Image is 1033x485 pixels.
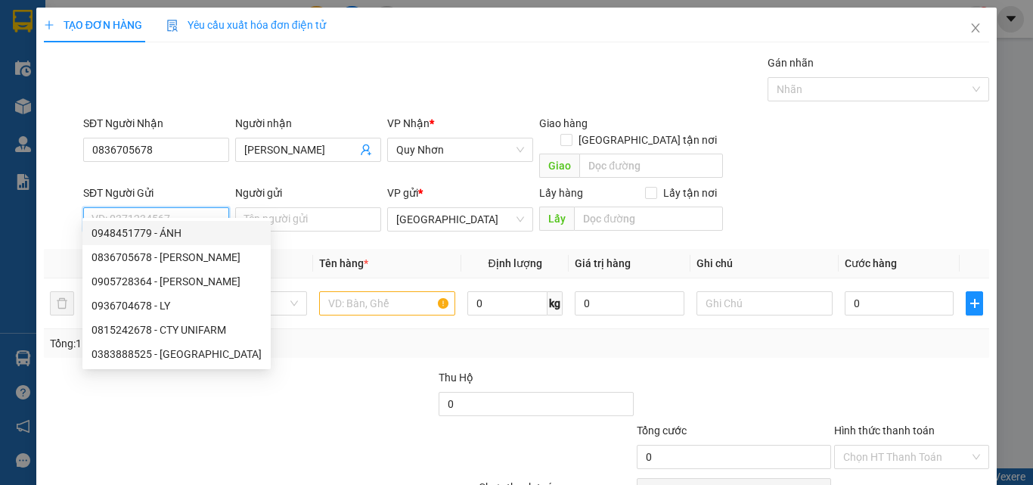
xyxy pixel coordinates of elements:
[969,22,982,34] span: close
[92,249,262,266] div: 0836705678 - [PERSON_NAME]
[690,249,839,278] th: Ghi chú
[50,291,74,316] button: delete
[82,221,271,245] div: 0948451779 - ÁNH
[82,342,271,366] div: 0383888525 - THANH TRÀ
[696,291,833,316] input: Ghi Chú
[13,65,166,86] div: 0973385670
[637,424,687,437] span: Tổng cước
[83,115,229,132] div: SĐT Người Nhận
[768,57,814,69] label: Gán nhãn
[488,257,541,269] span: Định lượng
[50,335,400,352] div: Tổng: 1
[92,346,262,362] div: 0383888525 - [GEOGRAPHIC_DATA]
[396,138,524,161] span: Quy Nhơn
[539,117,588,129] span: Giao hàng
[657,185,723,201] span: Lấy tận nơi
[44,19,142,31] span: TẠO ĐƠN HÀNG
[177,47,330,65] div: THẢO
[82,294,271,318] div: 0936704678 - LY
[539,187,583,199] span: Lấy hàng
[387,117,430,129] span: VP Nhận
[539,154,579,178] span: Giao
[177,13,213,29] span: Nhận:
[177,65,330,86] div: 0935072668
[11,95,169,113] div: 70.000
[13,47,166,65] div: HIỆP
[572,132,723,148] span: [GEOGRAPHIC_DATA] tận nơi
[177,13,330,47] div: [GEOGRAPHIC_DATA]
[966,291,983,316] button: plus
[235,185,381,201] div: Người gửi
[92,297,262,314] div: 0936704678 - LY
[166,20,178,32] img: icon
[845,257,897,269] span: Cước hàng
[954,8,997,50] button: Close
[575,257,631,269] span: Giá trị hàng
[396,208,524,231] span: Đà Lạt
[83,185,229,201] div: SĐT Người Gửi
[539,207,574,231] span: Lấy
[82,245,271,269] div: 0836705678 - MAI PHƯƠNG
[966,297,982,309] span: plus
[44,20,54,30] span: plus
[574,207,723,231] input: Dọc đường
[82,269,271,294] div: 0905728364 - KIM ANH
[13,13,166,47] div: [GEOGRAPHIC_DATA]
[11,97,35,113] span: CR :
[387,185,533,201] div: VP gửi
[360,144,372,156] span: user-add
[439,372,473,384] span: Thu Hộ
[166,19,326,31] span: Yêu cầu xuất hóa đơn điện tử
[319,257,368,269] span: Tên hàng
[579,154,723,178] input: Dọc đường
[92,322,262,338] div: 0815242678 - CTY UNIFARM
[319,291,455,316] input: VD: Bàn, Ghế
[834,424,935,437] label: Hình thức thanh toán
[92,273,262,290] div: 0905728364 - [PERSON_NAME]
[575,291,684,316] input: 0
[548,291,563,316] span: kg
[235,115,381,132] div: Người nhận
[92,225,262,241] div: 0948451779 - ÁNH
[13,13,36,29] span: Gửi:
[82,318,271,342] div: 0815242678 - CTY UNIFARM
